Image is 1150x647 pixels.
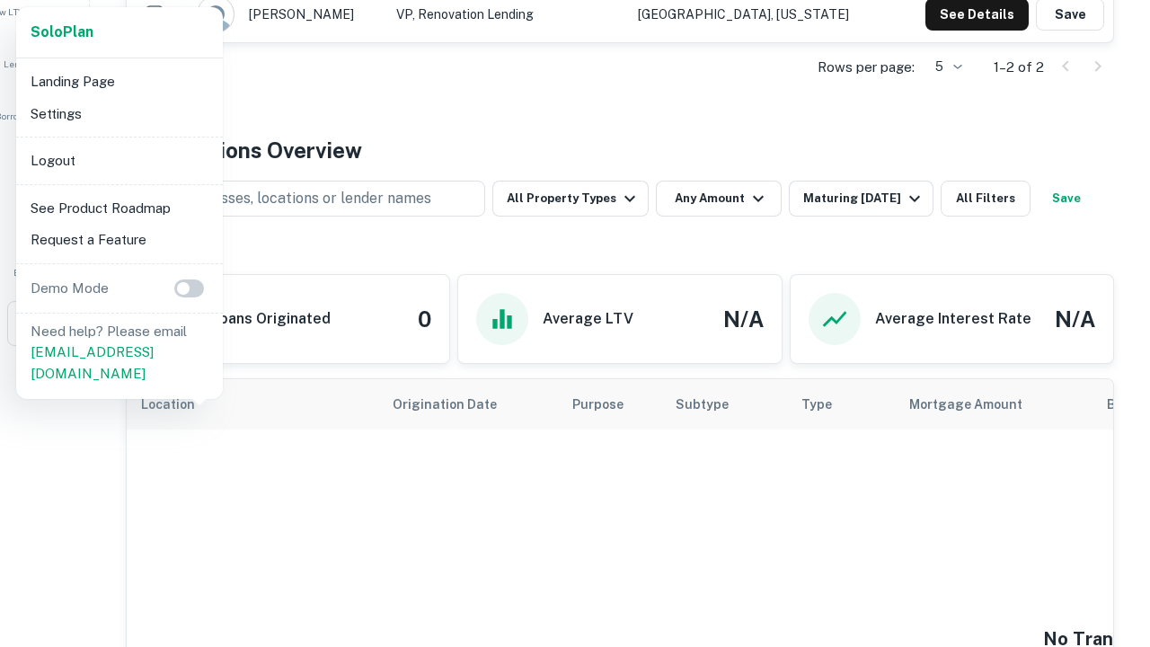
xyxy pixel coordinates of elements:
[23,145,216,177] li: Logout
[31,23,93,40] strong: Solo Plan
[23,98,216,130] li: Settings
[31,321,208,385] p: Need help? Please email
[31,344,154,381] a: [EMAIL_ADDRESS][DOMAIN_NAME]
[23,66,216,98] li: Landing Page
[1060,446,1150,532] iframe: Chat Widget
[31,22,93,43] a: SoloPlan
[23,278,116,299] p: Demo Mode
[23,192,216,225] li: See Product Roadmap
[23,224,216,256] li: Request a Feature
